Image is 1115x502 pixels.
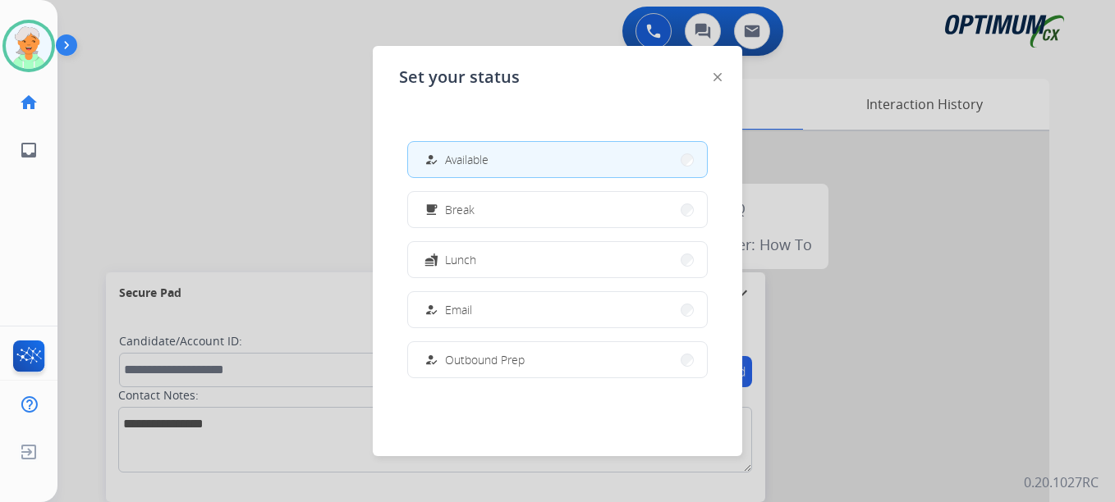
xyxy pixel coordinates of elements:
img: close-button [714,73,722,81]
button: Outbound Prep [408,342,707,377]
span: Available [445,151,489,168]
mat-icon: home [19,93,39,112]
mat-icon: fastfood [424,253,438,267]
span: Break [445,201,475,218]
mat-icon: how_to_reg [424,153,438,167]
img: avatar [6,23,52,69]
p: 0.20.1027RC [1024,472,1099,492]
button: Available [408,142,707,177]
button: Break [408,192,707,227]
button: Lunch [408,242,707,277]
span: Lunch [445,251,476,268]
span: Set your status [399,66,520,89]
span: Email [445,301,472,318]
mat-icon: free_breakfast [424,203,438,217]
mat-icon: how_to_reg [424,353,438,367]
mat-icon: inbox [19,140,39,160]
span: Outbound Prep [445,351,525,368]
mat-icon: how_to_reg [424,303,438,317]
button: Email [408,292,707,327]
